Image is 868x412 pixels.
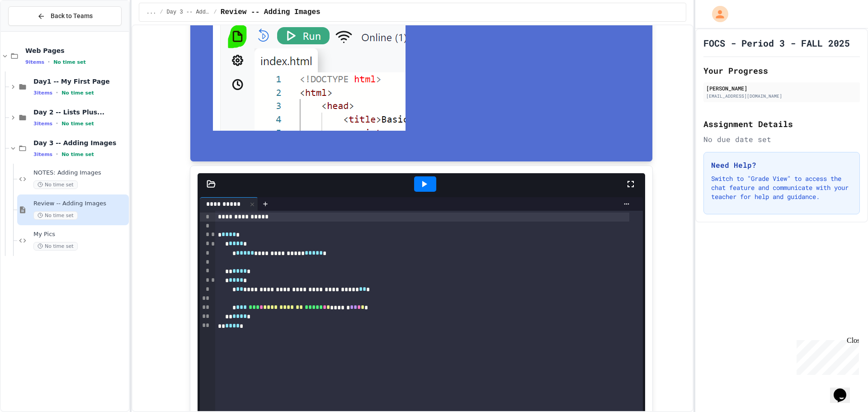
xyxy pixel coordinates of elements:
[61,152,94,157] span: No time set
[703,4,731,24] div: My Account
[214,9,217,16] span: /
[48,58,50,66] span: •
[56,120,58,127] span: •
[703,64,860,77] h2: Your Progress
[830,376,859,403] iframe: chat widget
[33,242,78,251] span: No time set
[160,9,163,16] span: /
[167,9,210,16] span: Day 3 -- Adding Images
[33,139,127,147] span: Day 3 -- Adding Images
[4,4,62,57] div: Chat with us now!Close
[33,169,127,177] span: NOTES: Adding Images
[33,108,127,116] span: Day 2 -- Lists Plus...
[703,118,860,130] h2: Assignment Details
[793,336,859,375] iframe: chat widget
[25,59,44,65] span: 9 items
[146,9,156,16] span: ...
[33,180,78,189] span: No time set
[56,89,58,96] span: •
[8,6,122,26] button: Back to Teams
[706,93,857,99] div: [EMAIL_ADDRESS][DOMAIN_NAME]
[706,84,857,92] div: [PERSON_NAME]
[33,200,127,208] span: Review -- Adding Images
[33,211,78,220] span: No time set
[33,121,52,127] span: 3 items
[703,37,850,49] h1: FOCS - Period 3 - FALL 2025
[33,152,52,157] span: 3 items
[33,231,127,238] span: My Pics
[33,77,127,85] span: Day1 -- My First Page
[53,59,86,65] span: No time set
[711,174,852,201] p: Switch to "Grade View" to access the chat feature and communicate with your teacher for help and ...
[51,11,93,21] span: Back to Teams
[711,160,852,170] h3: Need Help?
[703,134,860,145] div: No due date set
[61,121,94,127] span: No time set
[56,151,58,158] span: •
[33,90,52,96] span: 3 items
[25,47,127,55] span: Web Pages
[61,90,94,96] span: No time set
[221,7,321,18] span: Review -- Adding Images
